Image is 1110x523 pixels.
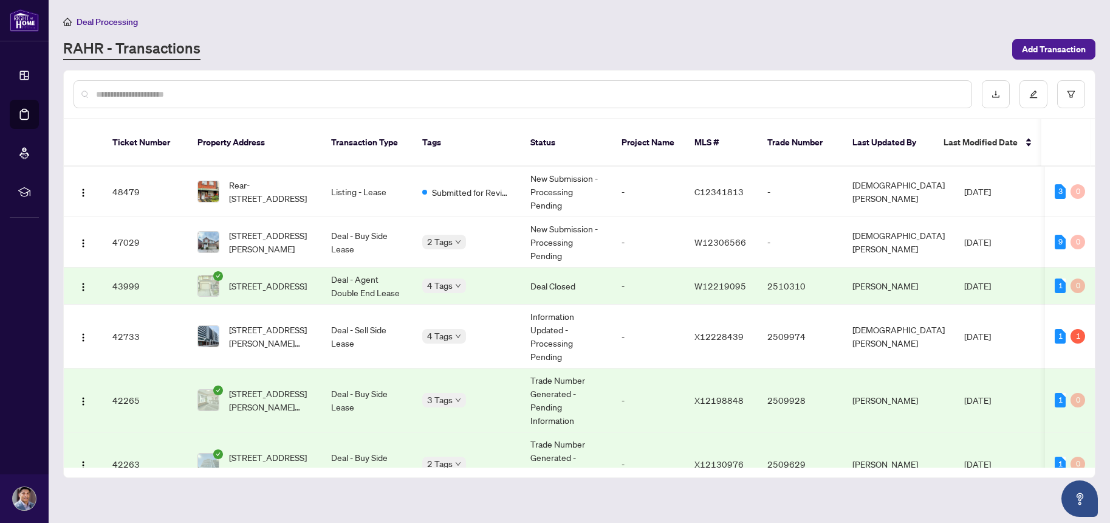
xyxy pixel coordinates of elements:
td: 48479 [103,167,188,217]
td: [PERSON_NAME] [843,432,954,496]
td: New Submission - Processing Pending [521,167,612,217]
img: Profile Icon [13,487,36,510]
td: [DEMOGRAPHIC_DATA][PERSON_NAME] [843,217,954,268]
span: check-circle [213,449,223,459]
span: 2 Tags [427,235,453,249]
span: X12228439 [694,331,744,342]
img: thumbnail-img [198,275,219,296]
td: Deal - Buy Side Lease [321,217,413,268]
span: down [455,333,461,339]
img: thumbnail-img [198,326,219,347]
td: Trade Number Generated - Pending Information [521,369,612,432]
a: RAHR - Transactions [63,38,200,60]
td: Deal - Agent Double End Lease [321,268,413,305]
span: Deal Processing [77,16,138,27]
td: Information Updated - Processing Pending [521,305,612,369]
button: Open asap [1061,480,1098,517]
button: Logo [74,232,93,252]
th: Trade Number [758,119,843,167]
td: [PERSON_NAME] [843,369,954,432]
button: download [982,80,1010,108]
span: [STREET_ADDRESS] [229,279,307,293]
button: Add Transaction [1012,39,1095,60]
td: 47029 [103,217,188,268]
button: edit [1019,80,1047,108]
th: Property Address [188,119,321,167]
td: [DEMOGRAPHIC_DATA][PERSON_NAME] [843,305,954,369]
span: check-circle [213,271,223,281]
span: [DATE] [964,395,991,406]
span: [STREET_ADDRESS][PERSON_NAME][PERSON_NAME] [229,323,312,350]
td: - [612,167,685,217]
th: Ticket Number [103,119,188,167]
span: 2 Tags [427,457,453,471]
img: Logo [78,238,88,248]
td: [PERSON_NAME] [843,268,954,305]
td: - [612,217,685,268]
span: X12198848 [694,395,744,406]
span: check-circle [213,386,223,395]
div: 1 [1055,279,1066,293]
img: logo [10,9,39,32]
div: 1 [1071,329,1085,344]
td: 42263 [103,432,188,496]
td: Deal Closed [521,268,612,305]
img: Logo [78,460,88,470]
span: down [455,397,461,403]
td: 2510310 [758,268,843,305]
img: Logo [78,397,88,406]
span: W12306566 [694,237,746,248]
span: home [63,18,72,26]
span: Submitted for Review [432,185,511,199]
div: 0 [1071,184,1085,199]
div: 0 [1071,279,1085,293]
button: Logo [74,182,93,201]
span: filter [1067,90,1075,99]
img: Logo [78,333,88,342]
th: Last Updated By [843,119,934,167]
img: Logo [78,188,88,198]
td: Listing - Lease [321,167,413,217]
td: Trade Number Generated - Pending Information [521,432,612,496]
td: Deal - Buy Side Lease [321,369,413,432]
td: Deal - Buy Side Lease [321,432,413,496]
td: - [612,305,685,369]
span: [STREET_ADDRESS][PERSON_NAME] [229,229,312,255]
span: [STREET_ADDRESS][PERSON_NAME][PERSON_NAME] [229,451,312,477]
span: [DATE] [964,280,991,291]
button: Logo [74,276,93,296]
span: down [455,239,461,245]
div: 9 [1055,235,1066,249]
span: Last Modified Date [944,136,1018,149]
span: [DATE] [964,186,991,197]
span: Add Transaction [1022,40,1086,59]
th: Tags [413,119,521,167]
button: filter [1057,80,1085,108]
div: 0 [1071,457,1085,471]
th: Transaction Type [321,119,413,167]
span: C12341813 [694,186,744,197]
div: 0 [1071,235,1085,249]
td: - [612,432,685,496]
span: down [455,461,461,467]
span: 4 Tags [427,329,453,343]
span: Rear-[STREET_ADDRESS] [229,178,312,205]
span: [DATE] [964,331,991,342]
td: - [612,268,685,305]
img: thumbnail-img [198,232,219,252]
div: 1 [1055,393,1066,407]
td: 2509928 [758,369,843,432]
span: edit [1029,90,1038,99]
th: MLS # [685,119,758,167]
div: 0 [1071,393,1085,407]
td: 42265 [103,369,188,432]
button: Logo [74,454,93,474]
span: [STREET_ADDRESS][PERSON_NAME][PERSON_NAME] [229,387,312,414]
button: Logo [74,327,93,346]
th: Last Modified Date [934,119,1043,167]
span: W12219095 [694,280,746,291]
span: down [455,283,461,289]
div: 3 [1055,184,1066,199]
img: Logo [78,282,88,292]
th: Project Name [612,119,685,167]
